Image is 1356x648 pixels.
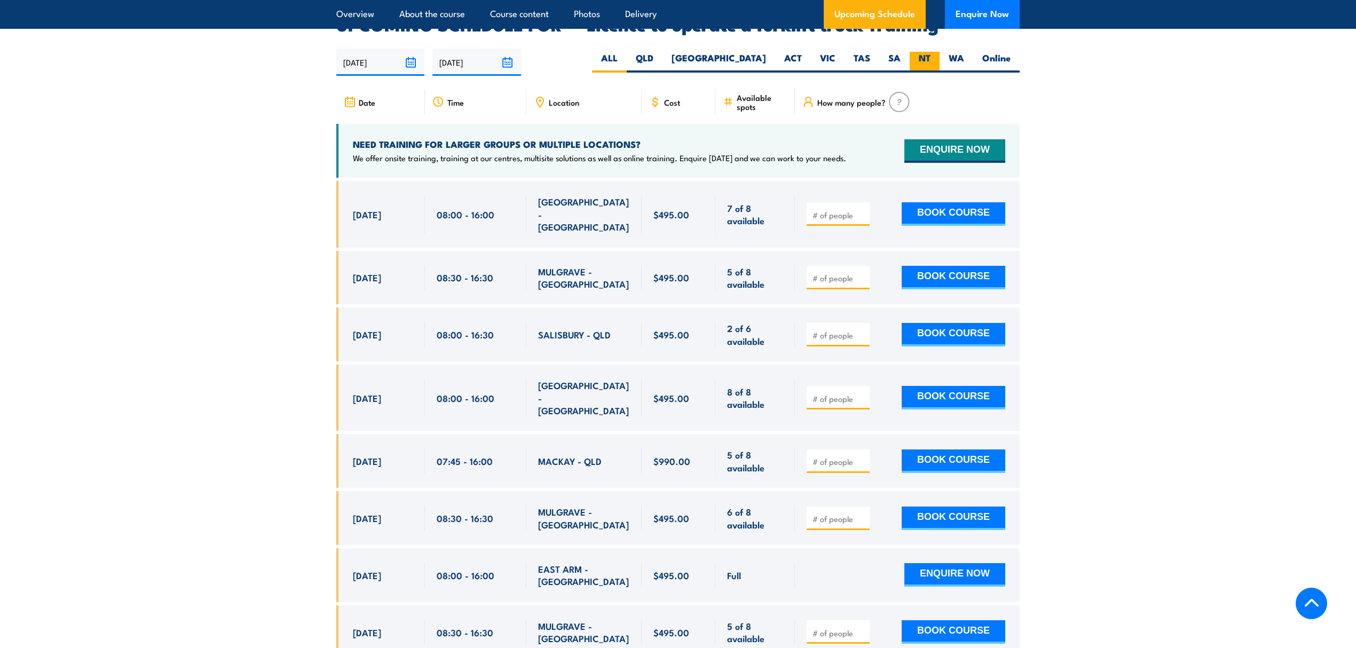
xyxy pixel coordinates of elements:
[727,505,783,531] span: 6 of 8 available
[902,620,1005,644] button: BOOK COURSE
[653,512,689,524] span: $495.00
[437,512,493,524] span: 08:30 - 16:30
[813,330,866,341] input: # of people
[663,52,775,73] label: [GEOGRAPHIC_DATA]
[879,52,910,73] label: SA
[653,455,690,467] span: $990.00
[437,208,494,220] span: 08:00 - 16:00
[817,98,886,107] span: How many people?
[336,49,424,76] input: From date
[432,49,521,76] input: To date
[447,98,464,107] span: Time
[627,52,663,73] label: QLD
[336,17,1020,31] h2: UPCOMING SCHEDULE FOR - "Licence to operate a forklift truck Training"
[538,455,602,467] span: MACKAY - QLD
[910,52,940,73] label: NT
[845,52,879,73] label: TAS
[653,208,689,220] span: $495.00
[353,138,846,150] h4: NEED TRAINING FOR LARGER GROUPS OR MULTIPLE LOCATIONS?
[727,202,783,227] span: 7 of 8 available
[902,386,1005,409] button: BOOK COURSE
[538,379,630,416] span: [GEOGRAPHIC_DATA] - [GEOGRAPHIC_DATA]
[902,449,1005,473] button: BOOK COURSE
[538,505,630,531] span: MULGRAVE - [GEOGRAPHIC_DATA]
[653,392,689,404] span: $495.00
[904,139,1005,163] button: ENQUIRE NOW
[353,569,381,581] span: [DATE]
[813,273,866,283] input: # of people
[902,507,1005,530] button: BOOK COURSE
[902,323,1005,346] button: BOOK COURSE
[727,448,783,473] span: 5 of 8 available
[727,265,783,290] span: 5 of 8 available
[538,328,611,341] span: SALISBURY - QLD
[437,626,493,638] span: 08:30 - 16:30
[813,513,866,524] input: # of people
[902,202,1005,226] button: BOOK COURSE
[549,98,579,107] span: Location
[437,392,494,404] span: 08:00 - 16:00
[904,563,1005,587] button: ENQUIRE NOW
[353,153,846,163] p: We offer onsite training, training at our centres, multisite solutions as well as online training...
[353,455,381,467] span: [DATE]
[437,271,493,283] span: 08:30 - 16:30
[727,620,783,645] span: 5 of 8 available
[813,456,866,467] input: # of people
[353,271,381,283] span: [DATE]
[940,52,973,73] label: WA
[811,52,845,73] label: VIC
[727,385,783,410] span: 8 of 8 available
[813,628,866,638] input: # of people
[592,52,627,73] label: ALL
[353,328,381,341] span: [DATE]
[653,328,689,341] span: $495.00
[775,52,811,73] label: ACT
[353,512,381,524] span: [DATE]
[653,271,689,283] span: $495.00
[664,98,680,107] span: Cost
[353,392,381,404] span: [DATE]
[653,626,689,638] span: $495.00
[973,52,1020,73] label: Online
[813,210,866,220] input: # of people
[359,98,375,107] span: Date
[538,195,630,233] span: [GEOGRAPHIC_DATA] - [GEOGRAPHIC_DATA]
[813,393,866,404] input: # of people
[538,265,630,290] span: MULGRAVE - [GEOGRAPHIC_DATA]
[437,455,493,467] span: 07:45 - 16:00
[902,266,1005,289] button: BOOK COURSE
[727,569,741,581] span: Full
[353,208,381,220] span: [DATE]
[727,322,783,347] span: 2 of 6 available
[538,563,630,588] span: EAST ARM - [GEOGRAPHIC_DATA]
[353,626,381,638] span: [DATE]
[737,93,787,111] span: Available spots
[653,569,689,581] span: $495.00
[538,620,630,645] span: MULGRAVE - [GEOGRAPHIC_DATA]
[437,569,494,581] span: 08:00 - 16:00
[437,328,494,341] span: 08:00 - 16:30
